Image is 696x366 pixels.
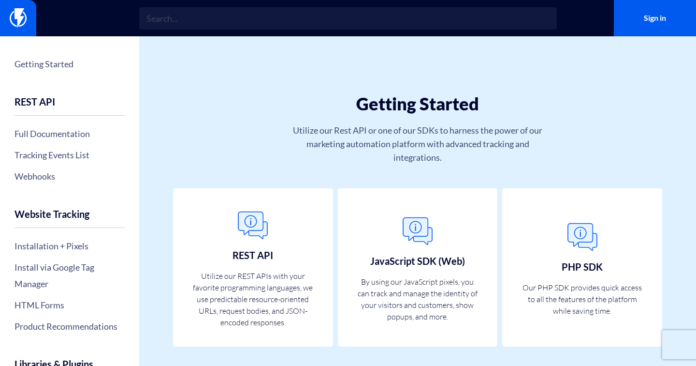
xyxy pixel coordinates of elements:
h1: Getting Started [197,94,638,114]
h3: PHP SDK [562,261,603,272]
h3: JavaScript SDK (Web) [370,256,465,266]
img: General.png [563,218,602,257]
h3: REST API [232,250,273,260]
a: Full Documentation [14,125,125,142]
h4: REST API [14,96,125,116]
img: General.png [398,212,437,251]
h4: Website Tracking [14,209,125,228]
a: JavaScript SDK (Web) By using our JavaScript pixels, you can track and manage the identity of you... [338,188,497,347]
input: Search... [139,7,557,30]
a: Webhooks [14,168,125,184]
a: REST API Utilize our REST APIs with your favorite programming languages, we use predictable resou... [173,188,333,347]
a: Installation + Pixels [14,238,125,254]
p: Utilize our Rest API or one of our SDKs to harness the power of our marketing automation platform... [285,123,550,164]
a: Install via Google Tag Manager [14,259,125,292]
p: Utilize our REST APIs with your favorite programming languages, we use predictable resource-orien... [191,270,315,328]
a: PHP SDK Our PHP SDK provides quick access to all the features of the platform while saving time. [502,188,662,347]
a: Product Recommendations [14,318,125,335]
a: Getting Started [14,56,125,72]
img: General.png [233,206,272,245]
p: Our PHP SDK provides quick access to all the features of the platform while saving time. [521,282,644,317]
a: Tracking Events List [14,147,125,163]
p: By using our JavaScript pixels, you can track and manage the identity of your visitors and custom... [356,276,479,322]
a: HTML Forms [14,297,125,313]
